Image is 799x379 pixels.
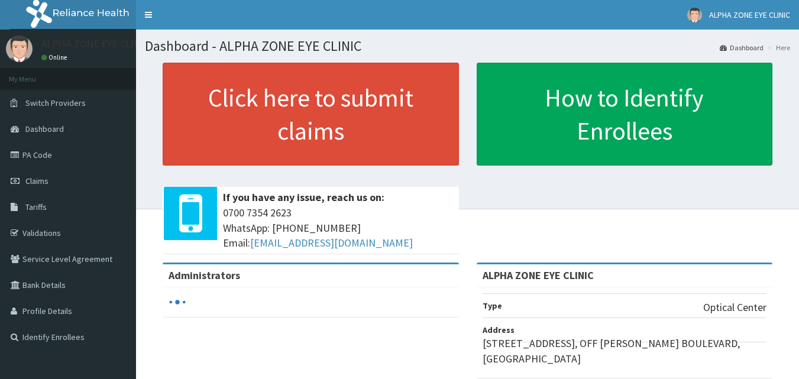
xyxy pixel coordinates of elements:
[25,124,64,134] span: Dashboard
[250,236,413,250] a: [EMAIL_ADDRESS][DOMAIN_NAME]
[483,300,502,311] b: Type
[163,63,459,166] a: Click here to submit claims
[145,38,790,54] h1: Dashboard - ALPHA ZONE EYE CLINIC
[169,293,186,311] svg: audio-loading
[25,202,47,212] span: Tariffs
[223,205,453,251] span: 0700 7354 2623 WhatsApp: [PHONE_NUMBER] Email:
[6,35,33,62] img: User Image
[41,38,150,49] p: ALPHA ZONE EYE CLINIC
[483,336,767,366] p: [STREET_ADDRESS], OFF [PERSON_NAME] BOULEVARD, [GEOGRAPHIC_DATA]
[477,63,773,166] a: How to Identify Enrollees
[483,268,594,282] strong: ALPHA ZONE EYE CLINIC
[223,190,384,204] b: If you have any issue, reach us on:
[765,43,790,53] li: Here
[41,53,70,61] a: Online
[709,9,790,20] span: ALPHA ZONE EYE CLINIC
[169,268,240,282] b: Administrators
[703,300,766,315] p: Optical Center
[483,325,515,335] b: Address
[25,176,48,186] span: Claims
[720,43,764,53] a: Dashboard
[25,98,86,108] span: Switch Providers
[687,8,702,22] img: User Image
